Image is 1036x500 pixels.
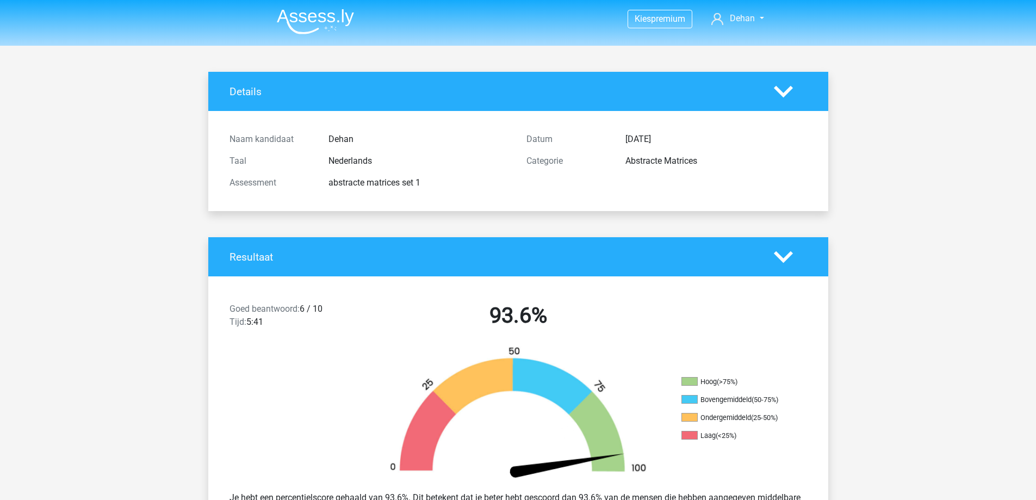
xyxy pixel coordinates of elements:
span: Tijd: [229,317,246,327]
div: [DATE] [617,133,815,146]
div: Dehan [320,133,518,146]
div: Nederlands [320,155,518,168]
div: (>75%) [717,378,737,386]
div: abstracte matrices set 1 [320,176,518,189]
span: Kies [635,14,651,24]
span: Dehan [730,13,755,23]
li: Hoog [681,377,790,387]
div: 6 / 10 5:41 [221,303,370,333]
div: Taal [221,155,320,168]
a: Kiespremium [628,11,692,26]
div: (25-50%) [751,413,778,422]
div: Datum [518,133,617,146]
h4: Details [229,85,758,98]
li: Laag [681,431,790,441]
h4: Resultaat [229,251,758,263]
li: Ondergemiddeld [681,413,790,423]
a: Dehan [707,12,768,25]
li: Bovengemiddeld [681,395,790,405]
img: 94.ba056ea0e80c.png [371,346,665,483]
div: Categorie [518,155,617,168]
span: premium [651,14,685,24]
div: Assessment [221,176,320,189]
span: Goed beantwoord: [229,304,300,314]
h2: 93.6% [378,303,659,329]
div: (<25%) [716,431,736,440]
div: (50-75%) [752,396,778,404]
div: Naam kandidaat [221,133,320,146]
div: Abstracte Matrices [617,155,815,168]
img: Assessly [277,9,354,34]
